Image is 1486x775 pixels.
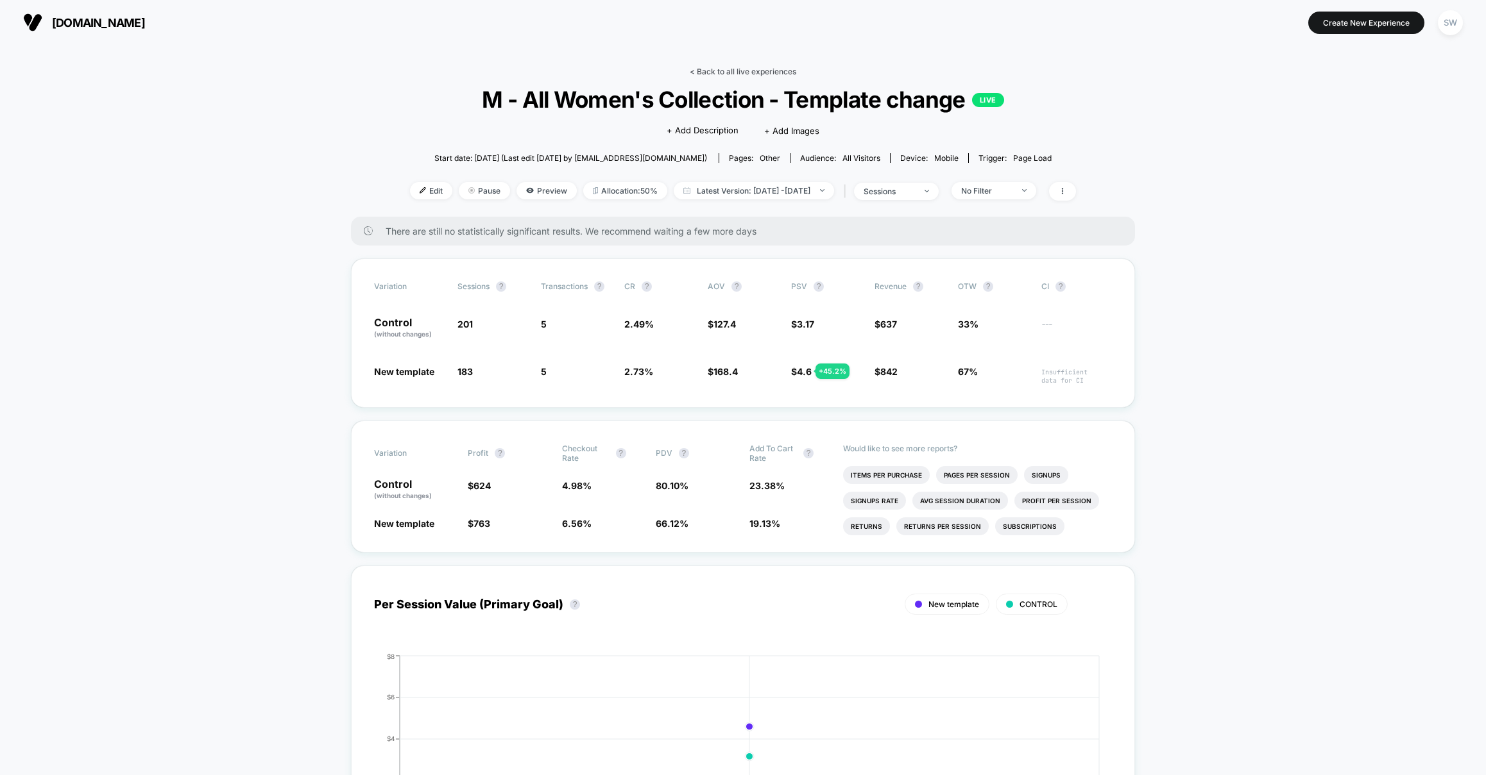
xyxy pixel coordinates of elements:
span: Device: [890,153,968,163]
li: Profit Per Session [1014,492,1099,510]
span: 5 [541,366,547,377]
span: --- [1041,321,1112,339]
span: mobile [934,153,959,163]
span: 2.73 % [624,366,653,377]
span: New template [928,599,979,609]
li: Signups [1024,466,1068,484]
span: 168.4 [713,366,738,377]
button: ? [913,281,923,292]
li: Returns [843,517,890,535]
span: 3.17 [797,319,814,329]
button: SW [1434,10,1467,36]
p: Would like to see more reports? [843,444,1112,453]
span: $ [875,366,898,377]
button: ? [803,448,814,458]
button: ? [1055,281,1066,292]
span: New template [374,518,434,529]
span: CONTROL [1020,599,1057,609]
span: 201 [457,319,473,329]
span: Start date: [DATE] (Last edit [DATE] by [EMAIL_ADDRESS][DOMAIN_NAME]) [434,153,707,163]
button: ? [983,281,993,292]
img: end [468,187,475,194]
span: 763 [474,518,490,529]
li: Subscriptions [995,517,1064,535]
span: 80.10 % [656,480,688,491]
li: Pages Per Session [936,466,1018,484]
li: Avg Session Duration [912,492,1008,510]
span: (without changes) [374,492,432,499]
span: Insufficient data for CI [1041,368,1112,385]
button: [DOMAIN_NAME] [19,12,149,33]
span: $ [708,366,738,377]
div: Pages: [729,153,780,163]
span: 66.12 % [656,518,688,529]
span: Latest Version: [DATE] - [DATE] [674,182,834,199]
button: ? [496,281,506,292]
p: LIVE [972,93,1004,107]
img: end [925,190,929,192]
span: Transactions [541,281,588,291]
button: ? [679,448,689,458]
span: Allocation: 50% [583,182,667,199]
tspan: $6 [387,693,395,701]
span: Page Load [1013,153,1052,163]
span: 183 [457,366,473,377]
div: sessions [864,187,915,196]
tspan: $4 [387,735,395,742]
span: other [760,153,780,163]
a: < Back to all live experiences [690,67,796,76]
span: $ [708,319,736,329]
div: Trigger: [978,153,1052,163]
span: Preview [517,182,577,199]
span: M - All Women's Collection - Template change [443,86,1043,113]
div: No Filter [961,186,1012,196]
button: Create New Experience [1308,12,1424,34]
span: 127.4 [713,319,736,329]
span: There are still no statistically significant results. We recommend waiting a few more days [386,226,1109,237]
button: ? [594,281,604,292]
img: edit [420,187,426,194]
button: ? [616,448,626,458]
span: 624 [474,480,491,491]
span: 5 [541,319,547,329]
span: Variation [374,444,445,463]
li: Returns Per Session [896,517,989,535]
span: (without changes) [374,330,432,338]
img: Visually logo [23,13,42,32]
span: 842 [880,366,898,377]
span: 4.98 % [562,480,592,491]
img: end [820,189,824,192]
span: 637 [880,319,897,329]
span: $ [791,366,812,377]
span: + Add Description [667,124,739,137]
div: + 45.2 % [816,363,850,379]
img: rebalance [593,187,598,194]
tspan: $8 [387,652,395,660]
span: Pause [459,182,510,199]
button: ? [570,599,580,610]
span: CR [624,281,635,291]
span: PSV [791,281,807,291]
span: 67% [958,366,978,377]
span: Edit [410,182,452,199]
button: ? [814,281,824,292]
p: Control [374,479,455,501]
div: SW [1438,10,1463,35]
span: Add To Cart Rate [749,444,797,463]
span: Profit [468,448,488,458]
span: [DOMAIN_NAME] [52,16,145,29]
span: Variation [374,281,445,292]
button: ? [495,448,505,458]
button: ? [642,281,652,292]
span: New template [374,366,434,377]
div: Audience: [800,153,880,163]
img: calendar [683,187,690,194]
span: 2.49 % [624,319,654,329]
button: ? [731,281,742,292]
span: 23.38 % [749,480,785,491]
span: $ [468,518,490,529]
span: | [841,182,854,201]
span: Checkout Rate [562,444,610,463]
span: PDV [656,448,672,458]
span: CI [1041,281,1112,292]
